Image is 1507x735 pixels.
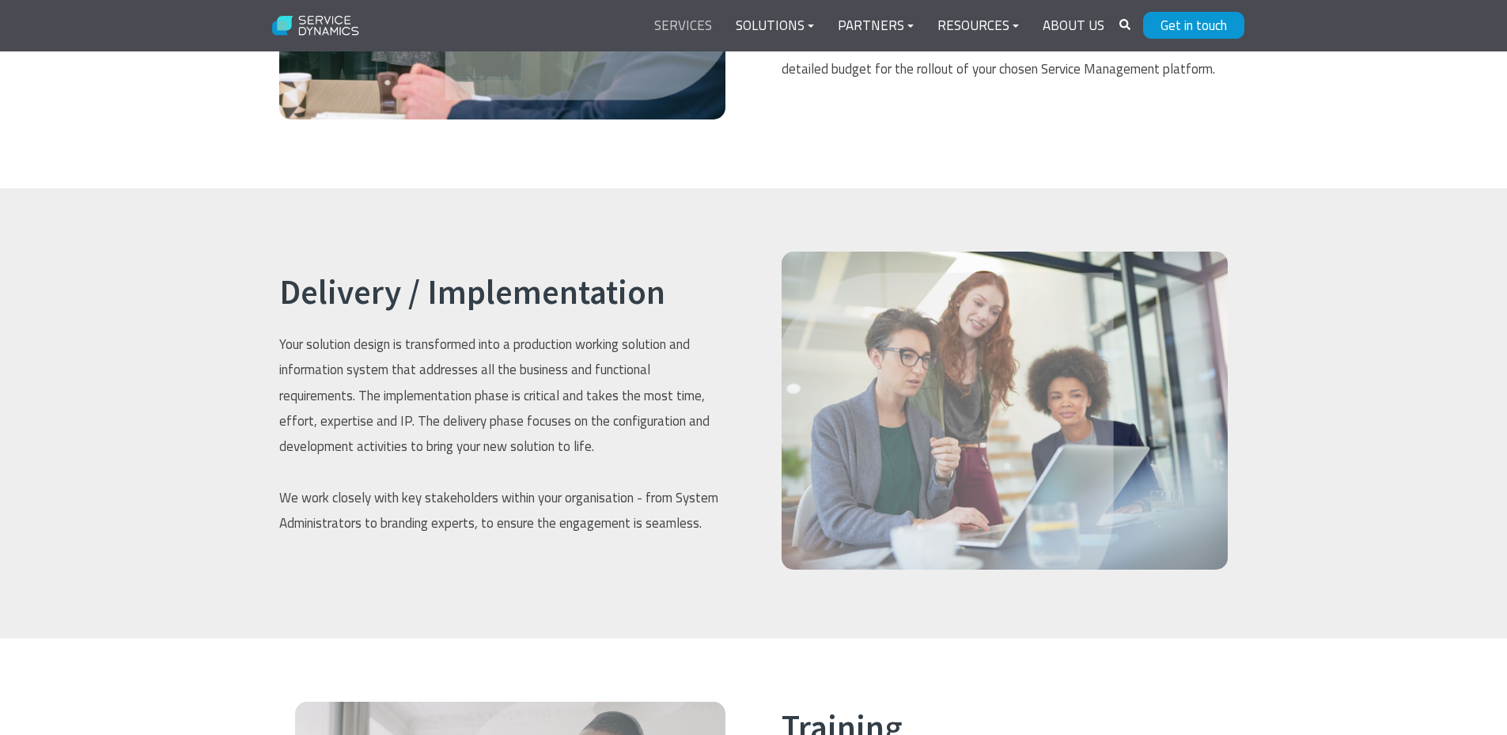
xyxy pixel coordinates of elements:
p: Your solution design is transformed into a production working solution and information system tha... [279,332,725,536]
a: Get in touch [1143,12,1244,39]
a: Solutions [724,7,826,45]
a: About Us [1031,7,1116,45]
a: Partners [826,7,926,45]
a: Services [642,7,724,45]
h2: Delivery / Implementation [279,272,725,313]
img: Service Dynamics Logo - White [263,6,369,47]
a: Resources [926,7,1031,45]
img: Implementation - Delivery [782,252,1228,570]
div: Navigation Menu [642,7,1116,45]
